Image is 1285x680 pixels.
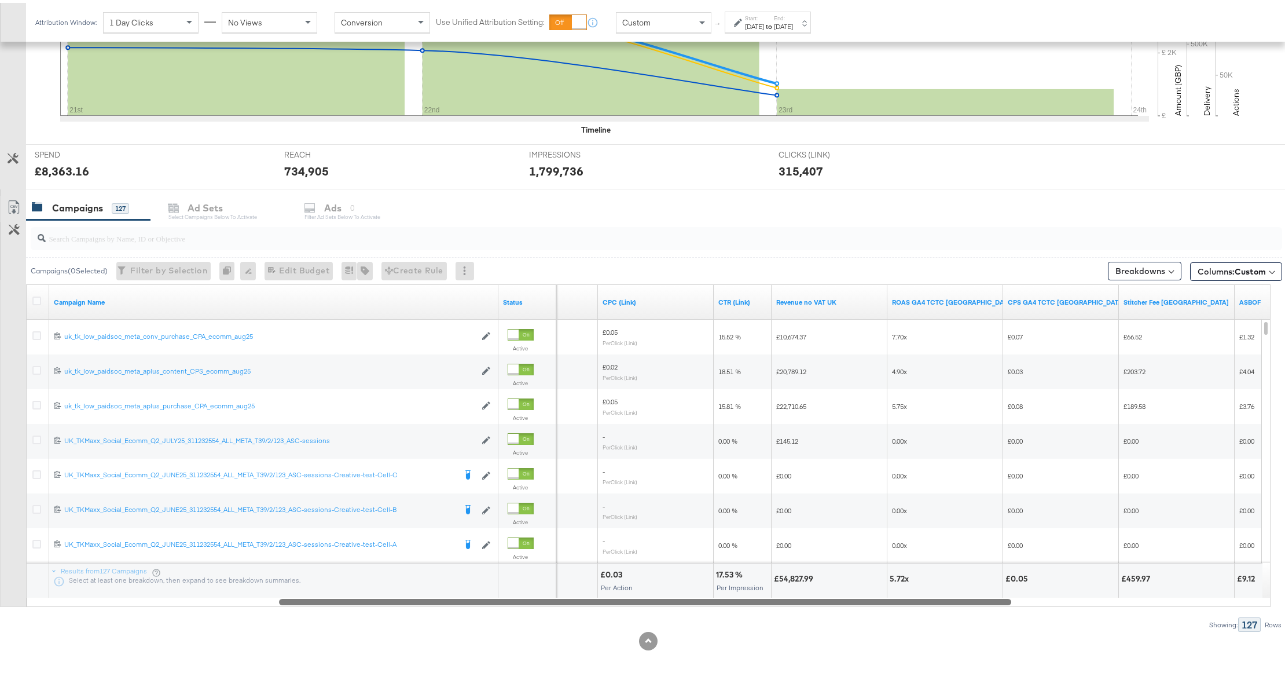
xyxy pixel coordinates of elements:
span: £0.05 [603,394,618,403]
div: 1,799,736 [529,160,583,177]
span: £0.00 [776,503,791,512]
text: Amount (GBP) [1173,62,1183,113]
span: £3.76 [1239,399,1254,408]
a: The number of clicks received on a link in your ad divided by the number of impressions. [718,295,767,304]
a: Stitcher Fee [1124,295,1230,304]
a: UK_TKMaxx_Social_Ecomm_Q2_JUNE25_311232554_ALL_META_T39/2/123_ASC-sessions-Creative-test-Cell-C [64,467,456,479]
span: £189.58 [1124,399,1146,408]
span: £0.00 [776,538,791,547]
span: £0.00 [1124,434,1139,443]
span: £0.00 [1008,434,1023,443]
span: £0.05 [603,325,618,334]
sub: Per Click (Link) [603,406,637,413]
a: UK_TKMaxx_Social_Ecomm_Q2_JUNE25_311232554_ALL_META_T39/2/123_ASC-sessions-Creative-test-Cell-B [64,502,456,514]
label: Active [508,376,534,384]
label: Active [508,342,534,349]
span: £203.72 [1124,364,1146,373]
a: ROAS for weekly reporting using GA4 data and TCTC [892,295,1014,304]
span: £0.00 [1008,538,1023,547]
a: Revenue minus VAT UK [776,295,883,304]
span: - [603,464,605,473]
div: Campaigns [52,199,103,212]
div: UK_TKMaxx_Social_Ecomm_Q2_JUNE25_311232554_ALL_META_T39/2/123_ASC-sessions-Creative-test-Cell-B [64,502,456,511]
text: Actions [1231,86,1241,113]
span: £0.00 [1124,538,1139,547]
span: £0.00 [1124,503,1139,512]
div: 5.72x [890,571,912,582]
span: 0.00 % [718,434,737,443]
div: Attribution Window: [35,16,97,24]
span: - [603,429,605,438]
span: £66.52 [1124,330,1142,338]
span: £0.00 [1008,469,1023,477]
span: Per Impression [717,580,763,589]
span: £0.07 [1008,330,1023,338]
span: - [603,499,605,507]
span: 1 Day Clicks [109,14,153,25]
div: £459.97 [1121,571,1154,582]
span: 15.52 % [718,330,741,338]
label: Active [508,446,534,454]
div: Showing: [1209,618,1238,626]
div: £9.12 [1237,571,1258,582]
span: ↑ [713,20,724,24]
div: 315,407 [779,160,823,177]
div: UK_TKMaxx_Social_Ecomm_Q2_JUNE25_311232554_ALL_META_T39/2/123_ASC-sessions-Creative-test-Cell-C [64,467,456,477]
span: £10,674.37 [776,330,806,338]
span: £22,710.65 [776,399,806,408]
div: UK_TKMaxx_Social_Ecomm_Q2_JULY25_311232554_ALL_META_T39/2/123_ASC-sessions [64,433,476,443]
span: 7.70x [892,330,907,338]
span: Conversion [341,14,383,25]
span: 0.00x [892,538,907,547]
span: £0.00 [1239,503,1254,512]
button: Columns:Custom [1190,259,1282,278]
label: Active [508,481,534,488]
span: 5.75x [892,399,907,408]
span: 15.81 % [718,399,741,408]
div: 127 [1238,615,1261,629]
span: £145.12 [776,434,798,443]
label: Active [508,516,534,523]
span: 4.90x [892,364,907,373]
a: uk_tk_low_paidsoc_meta_conv_purchase_CPA_ecomm_aug25 [64,329,476,339]
input: Search Campaigns by Name, ID or Objective [46,220,1166,242]
text: Delivery [1202,83,1212,113]
sub: Per Click (Link) [603,441,637,448]
div: £8,363.16 [35,160,89,177]
div: 734,905 [284,160,329,177]
span: Per Action [601,580,633,589]
sub: Per Click (Link) [603,476,637,482]
span: £0.02 [603,360,618,368]
span: £0.00 [1239,538,1254,547]
span: £0.08 [1008,399,1023,408]
a: uk_tk_low_paidsoc_meta_aplus_content_CPS_ecomm_aug25 [64,364,476,374]
span: 0.00x [892,434,907,443]
a: Shows the current state of your Ad Campaign. [503,295,552,304]
div: Campaigns ( 0 Selected) [31,263,108,273]
label: Start: [745,12,764,19]
button: Breakdowns [1108,259,1181,277]
span: 0.00 % [718,503,737,512]
span: £0.00 [1124,469,1139,477]
div: 0 [219,259,240,277]
span: £0.00 [776,469,791,477]
label: Use Unified Attribution Setting: [436,14,545,25]
div: £0.03 [600,566,626,577]
a: Cost per session (GA4) using total cost to client [1008,295,1125,304]
a: uk_tk_low_paidsoc_meta_aplus_purchase_CPA_ecomm_aug25 [64,399,476,408]
div: [DATE] [774,19,793,28]
span: Custom [1235,264,1266,274]
a: UK_TKMaxx_Social_Ecomm_Q2_JULY25_311232554_ALL_META_T39/2/123_ASC-sessions [64,433,476,443]
div: uk_tk_low_paidsoc_meta_conv_purchase_CPA_ecomm_aug25 [64,329,476,338]
span: £0.03 [1008,364,1023,373]
div: £0.05 [1005,571,1031,582]
div: Rows [1264,618,1282,626]
span: £0.00 [1239,434,1254,443]
div: Timeline [582,122,611,133]
sub: Per Click (Link) [603,337,637,343]
sub: Per Click (Link) [603,510,637,517]
a: The average cost for each link click you've received from your ad. [603,295,709,304]
span: 18.51 % [718,364,741,373]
